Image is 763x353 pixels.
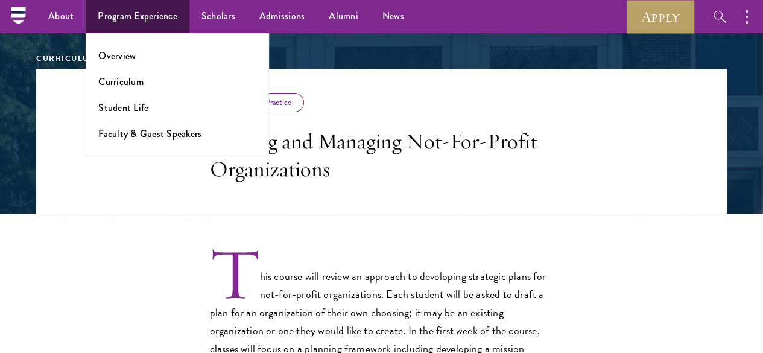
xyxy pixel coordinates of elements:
[98,127,201,141] a: Faculty & Guest Speakers
[36,52,97,65] a: Curriculum
[210,127,554,183] h3: Leading and Managing Not-For-Profit Organizations
[98,101,148,115] a: Student Life
[98,75,144,89] a: Curriculum
[98,49,136,63] a: Overview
